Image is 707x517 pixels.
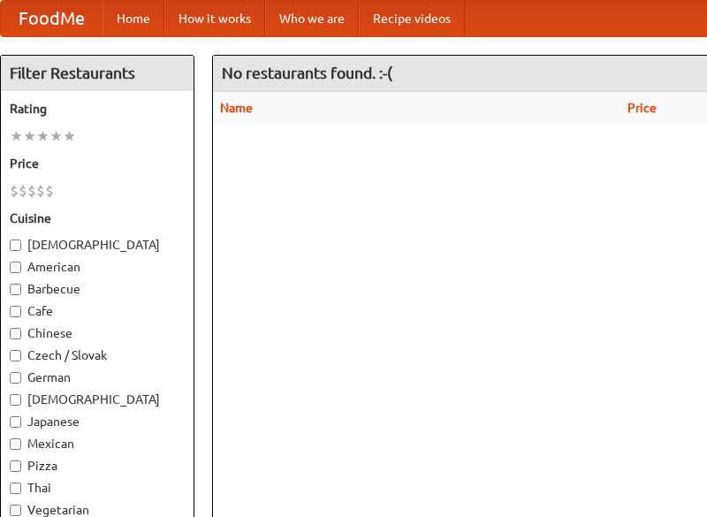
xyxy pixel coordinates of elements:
input: Czech / Slovak [10,350,21,361]
li: ★ [63,126,76,146]
label: [DEMOGRAPHIC_DATA] [10,236,185,254]
input: American [10,262,21,273]
label: Barbecue [10,280,185,298]
li: $ [27,181,36,201]
li: ★ [23,126,36,146]
li: $ [10,181,19,201]
input: Chinese [10,328,21,339]
input: [DEMOGRAPHIC_DATA] [10,394,21,406]
input: Japanese [10,416,21,428]
a: Home [103,1,164,36]
input: Barbecue [10,284,21,295]
h5: Price [10,155,185,172]
li: ★ [36,126,49,146]
li: $ [36,181,45,201]
label: Thai [10,479,185,497]
a: Recipe videos [359,1,465,36]
li: $ [19,181,27,201]
li: ★ [49,126,63,146]
label: Cafe [10,302,185,320]
li: ★ [10,126,23,146]
input: Cafe [10,306,21,317]
label: Mexican [10,435,185,452]
h5: Rating [10,100,185,118]
a: Price [627,101,657,115]
label: [DEMOGRAPHIC_DATA] [10,391,185,408]
ng-pluralize: No restaurants found. :-( [222,65,392,81]
label: American [10,258,185,276]
a: Name [220,101,253,115]
label: Japanese [10,413,185,430]
label: Czech / Slovak [10,346,185,364]
input: German [10,372,21,384]
a: Who we are [265,1,359,36]
input: Mexican [10,438,21,450]
input: Vegetarian [10,505,21,516]
label: Chinese [10,324,185,342]
a: How it works [164,1,265,36]
label: Pizza [10,457,185,475]
input: [DEMOGRAPHIC_DATA] [10,239,21,251]
h4: Filter Restaurants [1,56,194,91]
li: $ [45,181,54,201]
label: German [10,369,185,386]
input: Thai [10,483,21,494]
input: Pizza [10,460,21,472]
h5: Cuisine [10,209,185,227]
a: FoodMe [1,1,103,36]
